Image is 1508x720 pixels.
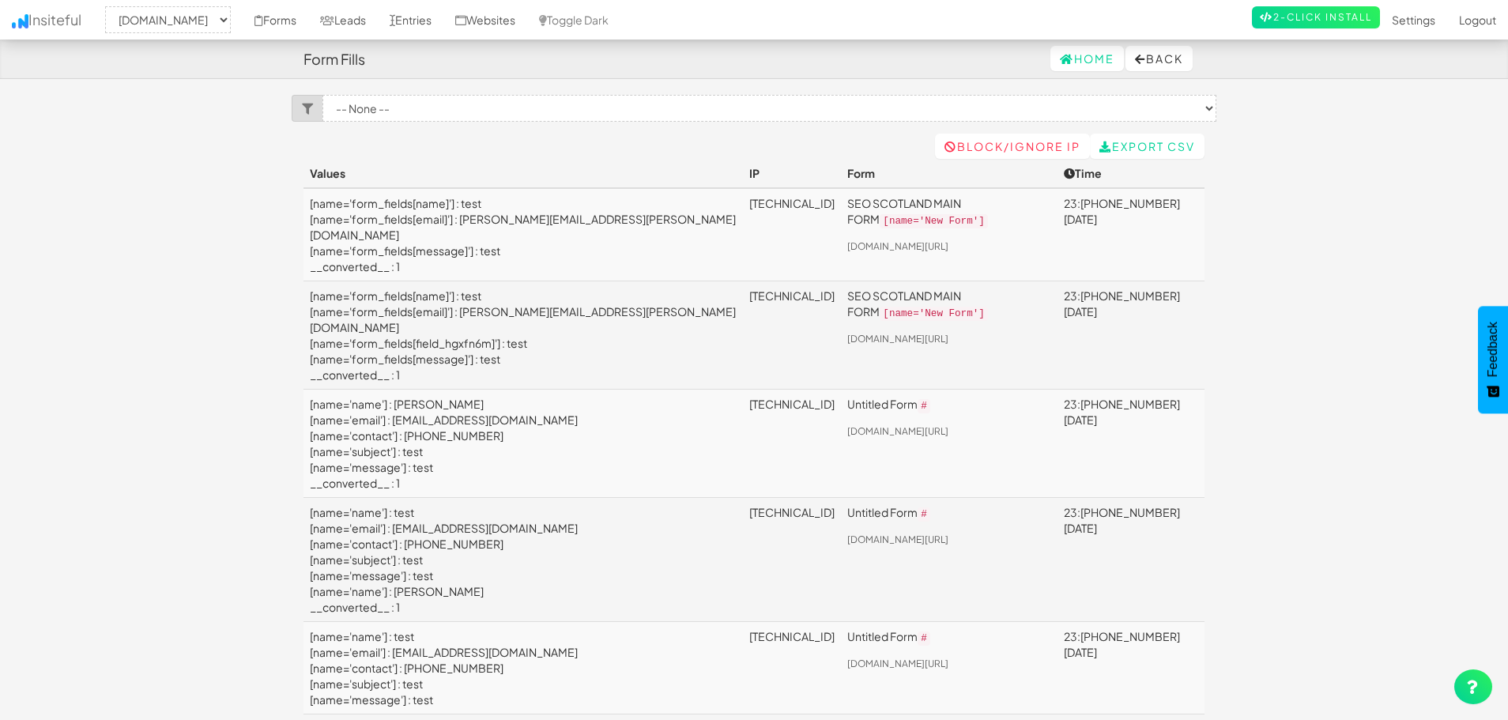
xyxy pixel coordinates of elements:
a: [DOMAIN_NAME][URL] [847,658,948,669]
h4: Form Fills [303,51,365,67]
td: [name='form_fields[name]'] : test [name='form_fields[email]'] : [PERSON_NAME][EMAIL_ADDRESS][PERS... [303,281,743,390]
a: Export CSV [1090,134,1205,159]
td: [name='name'] : test [name='email'] : [EMAIL_ADDRESS][DOMAIN_NAME] [name='contact'] : [PHONE_NUMB... [303,622,743,714]
img: icon.png [12,14,28,28]
a: Block/Ignore IP [935,134,1090,159]
a: [DOMAIN_NAME][URL] [847,425,948,437]
td: 23:[PHONE_NUMBER][DATE] [1057,498,1205,622]
th: IP [743,159,841,188]
a: [DOMAIN_NAME][URL] [847,240,948,252]
p: SEO SCOTLAND MAIN FORM [847,288,1051,322]
td: 23:[PHONE_NUMBER][DATE] [1057,390,1205,498]
a: [TECHNICAL_ID] [749,505,835,519]
th: Form [841,159,1057,188]
a: 2-Click Install [1252,6,1380,28]
td: 23:[PHONE_NUMBER][DATE] [1057,622,1205,714]
p: SEO SCOTLAND MAIN FORM [847,195,1051,229]
td: [name='name'] : test [name='email'] : [EMAIL_ADDRESS][DOMAIN_NAME] [name='contact'] : [PHONE_NUMB... [303,498,743,622]
a: Home [1050,46,1124,71]
code: [name='New Form'] [880,214,987,228]
p: Untitled Form [847,504,1051,522]
button: Back [1125,46,1193,71]
a: [DOMAIN_NAME][URL] [847,533,948,545]
code: # [918,507,930,522]
button: Feedback - Show survey [1478,306,1508,413]
a: [DOMAIN_NAME][URL] [847,333,948,345]
th: Time [1057,159,1205,188]
span: Feedback [1486,322,1500,377]
a: [TECHNICAL_ID] [749,196,835,210]
td: 23:[PHONE_NUMBER][DATE] [1057,281,1205,390]
a: [TECHNICAL_ID] [749,288,835,303]
a: [TECHNICAL_ID] [749,397,835,411]
td: [name='form_fields[name]'] : test [name='form_fields[email]'] : [PERSON_NAME][EMAIL_ADDRESS][PERS... [303,188,743,281]
td: [name='name'] : [PERSON_NAME] [name='email'] : [EMAIL_ADDRESS][DOMAIN_NAME] [name='contact'] : [P... [303,390,743,498]
a: [TECHNICAL_ID] [749,629,835,643]
p: Untitled Form [847,396,1051,414]
code: [name='New Form'] [880,307,987,321]
code: # [918,399,930,413]
td: 23:[PHONE_NUMBER][DATE] [1057,188,1205,281]
th: Values [303,159,743,188]
p: Untitled Form [847,628,1051,646]
code: # [918,631,930,646]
